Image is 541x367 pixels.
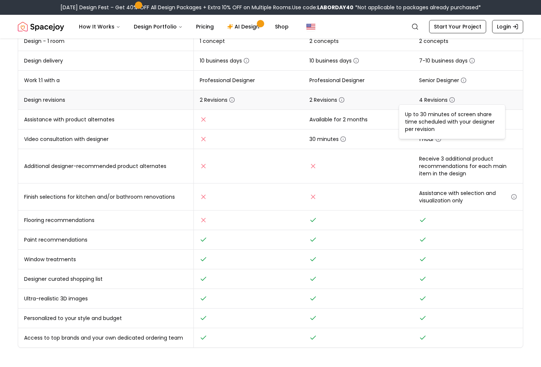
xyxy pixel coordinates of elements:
[419,96,455,104] span: 4 Revisions
[419,135,441,143] span: 1 Hour
[18,31,194,51] td: Design - 1 room
[18,19,64,34] img: Spacejoy Logo
[419,189,517,204] span: Assistance with selection and visualization only
[18,250,194,269] td: Window treatments
[18,309,194,328] td: Personalized to your style and budget
[354,4,481,11] span: *Not applicable to packages already purchased*
[18,71,194,90] td: Work 1:1 with a
[399,104,505,139] div: Up to 30 minutes of screen share time scheduled with your designer per revision
[18,129,194,149] td: Video consultation with designer
[18,15,523,38] nav: Global
[303,110,413,129] td: Available for 2 months
[413,149,523,183] td: Receive 3 additional product recommendations for each main item in the design
[18,211,194,230] td: Flooring recommendations
[221,19,268,34] a: AI Design
[18,51,194,71] td: Design delivery
[18,269,194,289] td: Designer curated shopping list
[309,57,359,64] span: 10 business days
[419,77,467,84] span: Senior Designer
[306,22,315,31] img: United States
[200,77,255,84] span: Professional Designer
[18,183,194,211] td: Finish selections for kitchen and/or bathroom renovations
[190,19,220,34] a: Pricing
[18,230,194,250] td: Paint recommendations
[309,37,339,45] span: 2 concepts
[419,57,475,64] span: 7-10 business days
[60,4,481,11] div: [DATE] Design Fest – Get 40% OFF All Design Packages + Extra 10% OFF on Multiple Rooms.
[18,289,194,309] td: Ultra-realistic 3D images
[128,19,189,34] button: Design Portfolio
[309,135,346,143] span: 30 minutes
[492,20,523,33] a: Login
[18,90,194,110] td: Design revisions
[200,57,249,64] span: 10 business days
[18,328,194,348] td: Access to top brands and your own dedicated ordering team
[18,149,194,183] td: Additional designer-recommended product alternates
[18,110,194,129] td: Assistance with product alternates
[309,96,345,104] span: 2 Revisions
[292,4,354,11] span: Use code:
[419,37,448,45] span: 2 concepts
[429,20,486,33] a: Start Your Project
[317,4,354,11] b: LABORDAY40
[73,19,295,34] nav: Main
[200,37,225,45] span: 1 concept
[200,96,235,104] span: 2 Revisions
[269,19,295,34] a: Shop
[309,77,365,84] span: Professional Designer
[18,19,64,34] a: Spacejoy
[73,19,126,34] button: How It Works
